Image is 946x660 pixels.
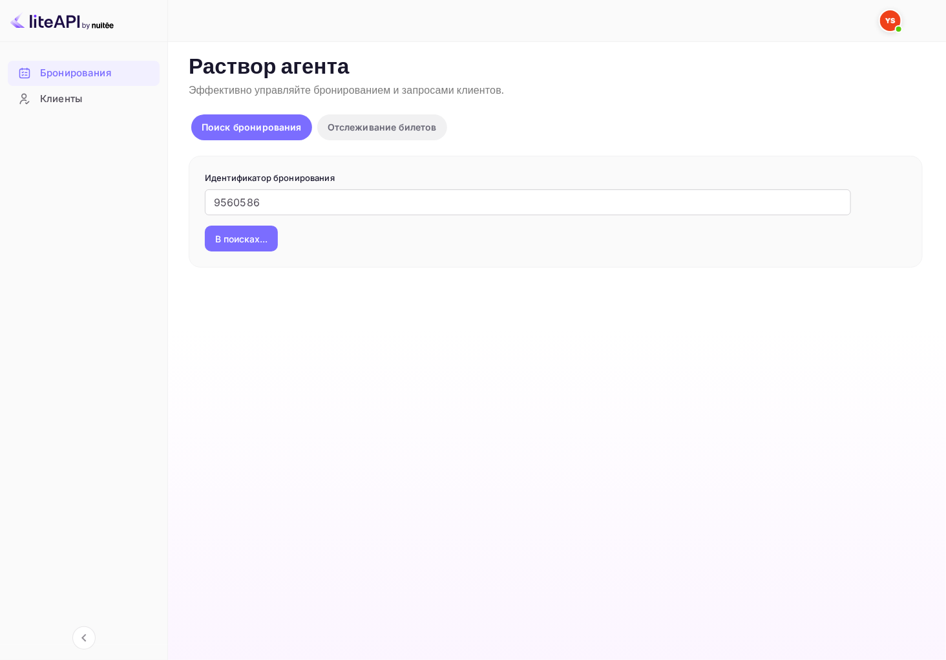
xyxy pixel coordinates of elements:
[10,10,114,31] img: Логотип LiteAPI
[72,626,96,650] button: Свернуть навигацию
[8,87,160,112] div: Клиенты
[40,92,82,107] ya-tr-span: Клиенты
[205,226,278,251] button: В поисках...
[40,66,111,81] ya-tr-span: Бронирования
[205,173,335,183] ya-tr-span: Идентификатор бронирования
[8,61,160,85] a: Бронирования
[8,61,160,86] div: Бронирования
[880,10,901,31] img: Служба Поддержки Яндекса
[189,84,504,98] ya-tr-span: Эффективно управляйте бронированием и запросами клиентов.
[328,122,437,133] ya-tr-span: Отслеживание билетов
[205,189,851,215] input: Введите идентификатор бронирования (например, 63782194)
[189,54,350,81] ya-tr-span: Раствор агента
[8,87,160,111] a: Клиенты
[215,232,268,246] ya-tr-span: В поисках...
[202,122,302,133] ya-tr-span: Поиск бронирования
